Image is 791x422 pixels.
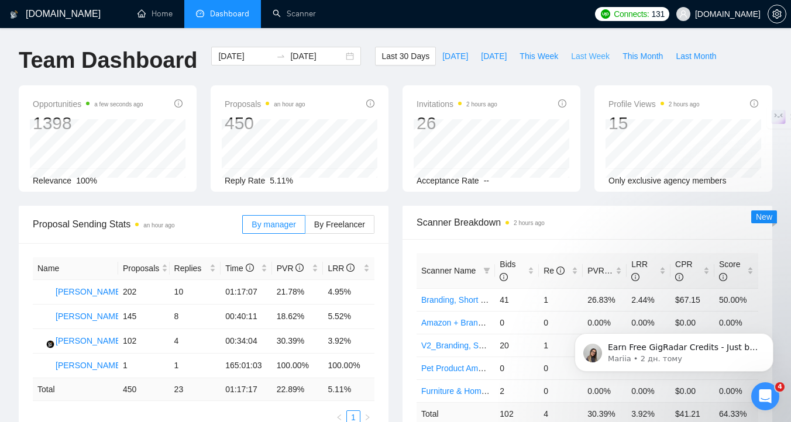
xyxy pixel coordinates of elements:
td: 1 [539,288,583,311]
span: [DATE] [481,50,507,63]
td: 01:17:07 [221,280,272,305]
a: homeHome [137,9,173,19]
time: 2 hours ago [669,101,700,108]
span: This Month [623,50,663,63]
span: info-circle [246,264,254,272]
span: info-circle [346,264,355,272]
button: Last Week [565,47,616,65]
td: 26.83% [583,288,627,311]
span: info-circle [558,99,566,108]
span: info-circle [556,267,565,275]
span: LRR [328,264,355,273]
span: Last 30 Days [381,50,429,63]
td: 21.78% [272,280,324,305]
span: PVR [587,266,615,275]
span: Proposals [225,97,305,111]
span: Scanner Name [421,266,476,275]
td: 0.00% [583,379,627,402]
iframe: Intercom live chat [751,382,779,410]
button: setting [768,5,786,23]
span: -- [484,176,489,185]
time: a few seconds ago [94,101,143,108]
a: KY[PERSON_NAME] [37,335,123,345]
td: 0 [539,311,583,334]
img: AO [37,309,52,324]
th: Replies [170,257,221,280]
span: swap-right [276,51,286,61]
td: 202 [118,280,170,305]
span: PVR [277,264,304,273]
span: Re [544,266,565,275]
th: Proposals [118,257,170,280]
a: AS[PERSON_NAME] [37,360,123,369]
td: 2.44% [627,288,670,311]
td: 01:17:17 [221,378,272,401]
span: filter [483,267,490,274]
a: V2_Branding, Short Prompt, >36$/h, no agency [421,341,594,350]
span: By manager [252,220,295,229]
span: Dashboard [210,9,249,19]
a: Pet Product Amazon, Short prompt, >35$/h, no agency [421,364,620,373]
td: 0 [539,357,583,379]
a: Branding, Short Prompt, >36$/h, no agency [421,295,579,305]
span: 5.11% [270,176,293,185]
div: 26 [417,112,497,134]
a: Furniture & Home Goods Product Amazon, Short prompt, >35$/h, no agency [421,386,699,396]
img: gigradar-bm.png [46,340,54,348]
td: 23 [170,378,221,401]
div: [PERSON_NAME] [56,334,123,347]
div: 1398 [33,112,143,134]
td: 0.00% [627,379,670,402]
span: Only exclusive agency members [608,176,727,185]
span: 131 [652,8,665,20]
span: right [364,414,371,421]
span: Reply Rate [225,176,265,185]
button: Last Month [669,47,723,65]
td: 41 [495,288,539,311]
span: Connects: [614,8,649,20]
td: 0.00% [714,379,758,402]
td: 50.00% [714,288,758,311]
span: info-circle [500,273,508,281]
span: user [679,10,687,18]
a: setting [768,9,786,19]
time: 2 hours ago [514,220,545,226]
span: CPR [675,260,693,282]
a: D[PERSON_NAME] [37,286,123,296]
span: dashboard [196,9,204,18]
button: This Week [513,47,565,65]
h1: Team Dashboard [19,47,197,74]
span: filter [481,262,493,279]
div: 15 [608,112,700,134]
td: 3.92% [323,329,374,354]
img: upwork-logo.png [601,9,610,19]
td: 1 [118,354,170,378]
span: Bids [500,260,515,282]
span: 4 [775,382,785,392]
span: Proposal Sending Stats [33,217,242,231]
button: [DATE] [436,47,474,65]
td: 5.52% [323,305,374,329]
button: This Month [616,47,669,65]
span: Last Week [571,50,610,63]
img: logo [10,5,18,24]
span: New [756,212,772,222]
span: Score [719,260,741,282]
td: 4.95% [323,280,374,305]
td: 0 [539,379,583,402]
span: info-circle [675,273,683,281]
td: 102 [118,329,170,354]
time: an hour ago [143,222,174,229]
span: Scanner Breakdown [417,215,758,230]
time: 2 hours ago [466,101,497,108]
div: [PERSON_NAME] [56,285,123,298]
span: Replies [174,262,208,275]
img: KY [37,334,52,348]
img: AS [37,358,52,373]
span: Invitations [417,97,497,111]
td: 2 [495,379,539,402]
span: info-circle [174,99,183,108]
